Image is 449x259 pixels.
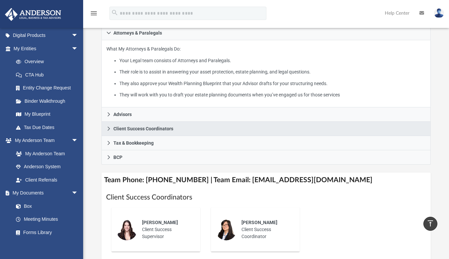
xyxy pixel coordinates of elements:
a: Tax & Bookkeeping [101,136,431,150]
span: [PERSON_NAME] [241,220,277,225]
a: My Anderson Team [9,147,81,160]
li: They also approve your Wealth Planning Blueprint that your Advisor drafts for your structuring ne... [119,79,426,88]
a: My Entitiesarrow_drop_down [5,42,88,55]
span: arrow_drop_down [72,29,85,43]
div: Client Success Coordinator [237,214,295,245]
h1: Client Success Coordinators [106,193,426,202]
span: Client Success Coordinators [113,126,173,131]
span: Advisors [113,112,132,117]
a: Meeting Minutes [9,213,85,226]
a: vertical_align_top [423,217,437,231]
a: Client Referrals [9,173,85,187]
a: Advisors [101,107,431,122]
a: Box [9,199,81,213]
a: Attorneys & Paralegals [101,26,431,40]
img: Anderson Advisors Platinum Portal [3,8,63,21]
a: Digital Productsarrow_drop_down [5,29,88,42]
a: My Blueprint [9,108,85,121]
li: Their role is to assist in answering your asset protection, estate planning, and legal questions. [119,68,426,76]
a: Entity Change Request [9,81,88,95]
span: Tax & Bookkeeping [113,141,154,145]
a: menu [90,13,98,17]
i: vertical_align_top [426,219,434,227]
a: Overview [9,55,88,68]
span: arrow_drop_down [72,42,85,56]
div: Client Success Supervisor [137,214,196,245]
span: BCP [113,155,122,160]
a: Client Success Coordinators [101,122,431,136]
img: User Pic [434,8,444,18]
a: BCP [101,150,431,165]
li: Your Legal team consists of Attorneys and Paralegals. [119,57,426,65]
a: CTA Hub [9,68,88,81]
li: They will work with you to draft your estate planning documents when you’ve engaged us for those ... [119,91,426,99]
p: What My Attorneys & Paralegals Do: [106,45,426,99]
span: [PERSON_NAME] [142,220,178,225]
a: Binder Walkthrough [9,94,88,108]
img: thumbnail [116,219,137,240]
span: arrow_drop_down [72,187,85,200]
i: search [111,9,118,16]
span: Attorneys & Paralegals [113,31,162,35]
a: Forms Library [9,226,81,239]
h4: Team Phone: [PHONE_NUMBER] | Team Email: [EMAIL_ADDRESS][DOMAIN_NAME] [101,173,431,188]
img: thumbnail [216,219,237,240]
a: Anderson System [9,160,85,174]
a: My Anderson Teamarrow_drop_down [5,134,85,147]
span: arrow_drop_down [72,134,85,148]
a: My Documentsarrow_drop_down [5,187,85,200]
a: Tax Due Dates [9,121,88,134]
i: menu [90,9,98,17]
div: Attorneys & Paralegals [101,40,431,108]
